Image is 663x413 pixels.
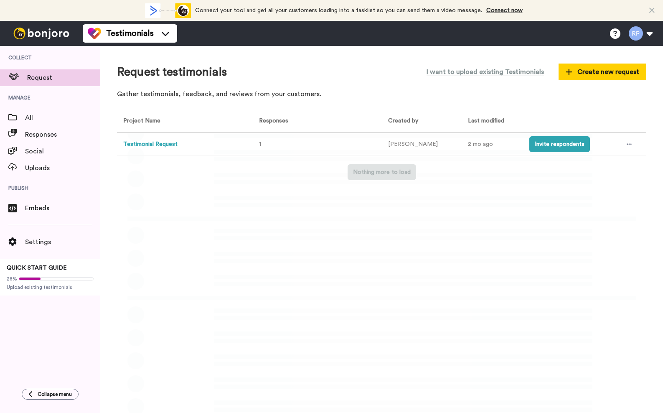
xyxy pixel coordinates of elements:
span: Request [27,73,100,83]
span: Testimonials [106,28,154,39]
span: Responses [25,130,100,140]
img: tm-color.svg [88,27,101,40]
button: Collapse menu [22,389,79,400]
button: Invite respondents [529,136,590,152]
span: Embeds [25,203,100,213]
span: 28% [7,275,17,282]
img: bj-logo-header-white.svg [10,28,73,39]
span: Responses [256,118,288,124]
span: QUICK START GUIDE [7,265,67,271]
button: Create new request [559,64,646,80]
span: I want to upload existing Testimonials [427,67,544,77]
th: Last modified [462,110,523,133]
span: Collapse menu [38,391,72,398]
h1: Request testimonials [117,66,227,79]
button: Nothing more to load [348,164,416,180]
span: Upload existing testimonials [7,284,94,291]
span: Connect your tool and get all your customers loading into a tasklist so you can send them a video... [195,8,482,13]
th: Project Name [117,110,249,133]
span: Social [25,146,100,156]
div: animation [145,3,191,18]
span: 1 [259,141,261,147]
td: [PERSON_NAME] [382,133,462,156]
span: All [25,113,100,123]
button: Testimonial Request [123,140,178,149]
span: Uploads [25,163,100,173]
button: I want to upload existing Testimonials [420,63,550,81]
td: 2 mo ago [462,133,523,156]
p: Gather testimonials, feedback, and reviews from your customers. [117,89,646,99]
th: Created by [382,110,462,133]
span: Create new request [566,67,639,77]
a: Connect now [486,8,523,13]
span: Settings [25,237,100,247]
